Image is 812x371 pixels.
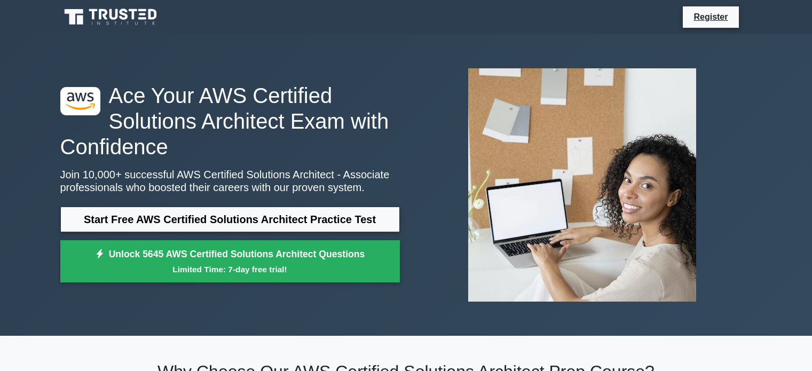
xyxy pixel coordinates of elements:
[60,207,400,232] a: Start Free AWS Certified Solutions Architect Practice Test
[60,83,400,160] h1: Ace Your AWS Certified Solutions Architect Exam with Confidence
[687,10,734,23] a: Register
[60,168,400,194] p: Join 10,000+ successful AWS Certified Solutions Architect - Associate professionals who boosted t...
[74,263,387,275] small: Limited Time: 7-day free trial!
[60,240,400,283] a: Unlock 5645 AWS Certified Solutions Architect QuestionsLimited Time: 7-day free trial!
